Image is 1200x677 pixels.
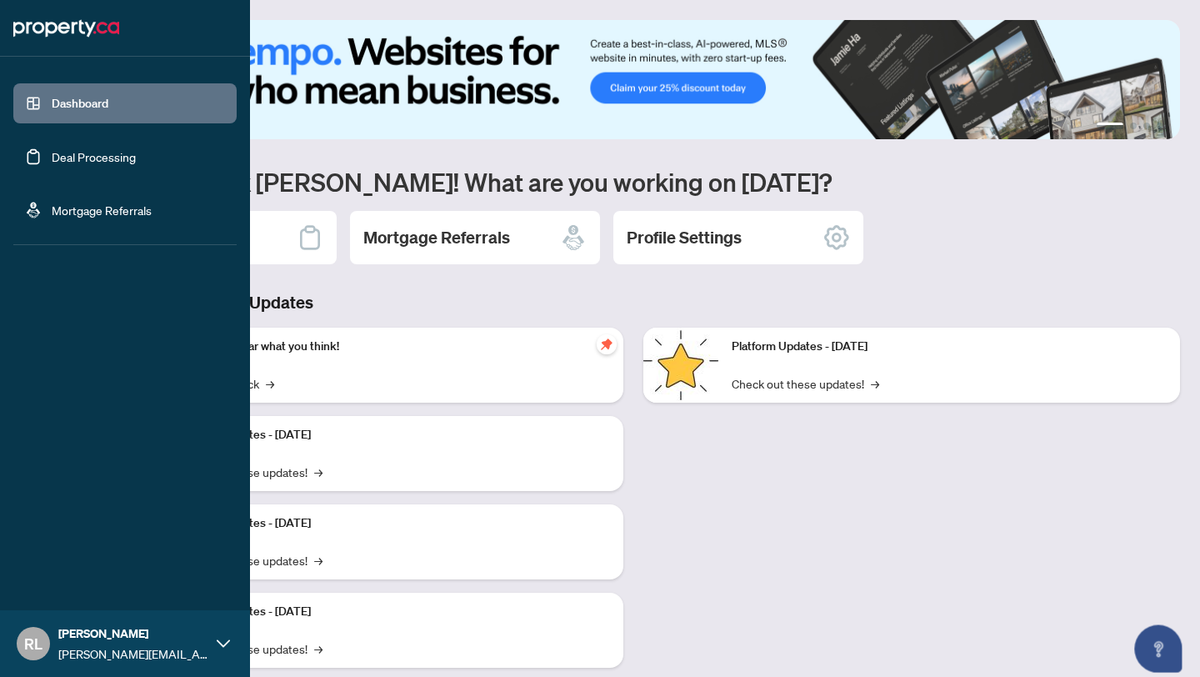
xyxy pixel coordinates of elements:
span: pushpin [597,334,617,354]
a: Check out these updates!→ [732,374,879,393]
p: Platform Updates - [DATE] [732,338,1167,356]
h1: Welcome back [PERSON_NAME]! What are you working on [DATE]? [87,166,1180,198]
img: logo [13,15,119,42]
span: [PERSON_NAME][EMAIL_ADDRESS][DOMAIN_NAME] [58,644,208,663]
span: [PERSON_NAME] [58,624,208,643]
span: → [314,463,322,481]
h3: Brokerage & Industry Updates [87,291,1180,314]
p: We want to hear what you think! [175,338,610,356]
p: Platform Updates - [DATE] [175,426,610,444]
span: → [871,374,879,393]
h2: Mortgage Referrals [363,226,510,249]
img: Platform Updates - June 23, 2025 [643,328,718,403]
button: 3 [1143,123,1150,129]
button: Open asap [1133,619,1183,669]
a: Mortgage Referrals [52,203,152,218]
p: Platform Updates - [DATE] [175,514,610,533]
span: → [314,639,322,658]
img: Slide 0 [87,20,1180,139]
span: RL [24,632,42,655]
h2: Profile Settings [627,226,742,249]
p: Platform Updates - [DATE] [175,603,610,621]
button: 4 [1157,123,1163,129]
span: → [266,374,274,393]
button: 1 [1097,123,1123,129]
span: → [314,551,322,569]
button: 2 [1130,123,1137,129]
a: Dashboard [52,96,108,111]
a: Deal Processing [52,149,136,164]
